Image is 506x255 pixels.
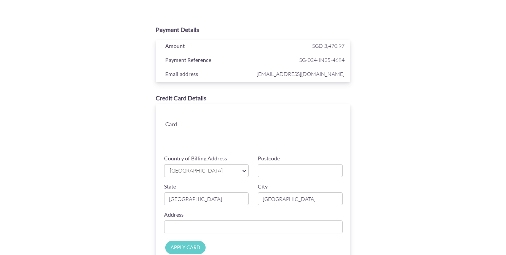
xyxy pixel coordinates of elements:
[312,43,345,49] span: SGD 3,470.97
[160,55,255,67] div: Payment Reference
[258,155,280,162] label: Postcode
[156,25,351,34] div: Payment Details
[213,128,278,142] iframe: Secure card expiration date input frame
[164,164,249,177] a: [GEOGRAPHIC_DATA]
[160,119,207,131] div: Card
[255,69,345,79] span: [EMAIL_ADDRESS][DOMAIN_NAME]
[255,55,345,65] span: SG-024-IN25-4684
[164,155,227,162] label: Country of Billing Address
[164,183,176,190] label: State
[213,112,343,125] iframe: Secure card number input frame
[160,41,255,52] div: Amount
[258,183,268,190] label: City
[169,167,236,175] span: [GEOGRAPHIC_DATA]
[160,69,255,81] div: Email address
[279,128,343,142] iframe: Secure card security code input frame
[164,211,184,219] label: Address
[165,241,206,254] input: APPLY CARD
[156,94,351,103] div: Credit Card Details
